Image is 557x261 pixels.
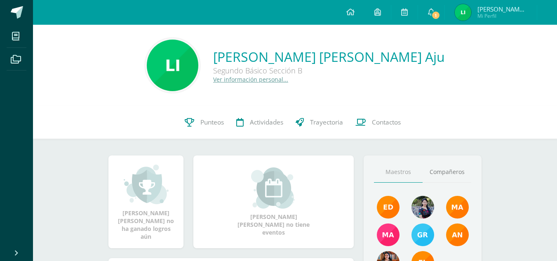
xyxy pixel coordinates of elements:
[374,162,423,183] a: Maestros
[147,40,198,91] img: 61a9994c400b31a09d90b68596216e29.png
[124,164,169,205] img: achievement_small.png
[377,223,400,246] img: 7766054b1332a6085c7723d22614d631.png
[310,118,343,127] span: Trayectoria
[230,106,289,139] a: Actividades
[200,118,224,127] span: Punteos
[477,5,527,13] span: [PERSON_NAME] [PERSON_NAME]
[289,106,349,139] a: Trayectoria
[431,11,440,20] span: 1
[179,106,230,139] a: Punteos
[477,12,527,19] span: Mi Perfil
[233,167,315,236] div: [PERSON_NAME] [PERSON_NAME] no tiene eventos
[372,118,401,127] span: Contactos
[455,4,471,21] img: 9d3cfdc1a02cc045ac27f838f5e8e0d0.png
[117,164,175,240] div: [PERSON_NAME] [PERSON_NAME] no ha ganado logros aún
[251,167,296,209] img: event_small.png
[411,223,434,246] img: b7ce7144501556953be3fc0a459761b8.png
[349,106,407,139] a: Contactos
[423,162,471,183] a: Compañeros
[411,196,434,219] img: 9b17679b4520195df407efdfd7b84603.png
[446,196,469,219] img: 560278503d4ca08c21e9c7cd40ba0529.png
[213,48,445,66] a: [PERSON_NAME] [PERSON_NAME] Aju
[213,75,288,83] a: Ver información personal...
[446,223,469,246] img: a348d660b2b29c2c864a8732de45c20a.png
[377,196,400,219] img: f40e456500941b1b33f0807dd74ea5cf.png
[250,118,283,127] span: Actividades
[213,66,445,75] div: Segundo Básico Sección B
